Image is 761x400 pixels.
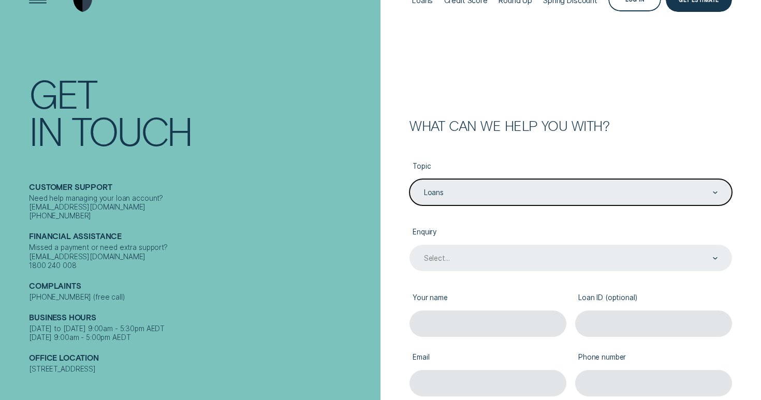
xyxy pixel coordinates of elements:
[409,155,732,179] label: Topic
[29,313,376,324] h2: Business Hours
[29,293,376,302] div: [PHONE_NUMBER] (free call)
[29,282,376,293] h2: Complaints
[29,365,376,374] div: [STREET_ADDRESS]
[29,75,97,112] div: Get
[409,346,566,370] label: Email
[409,220,732,245] label: Enquiry
[409,286,566,310] label: Your name
[424,188,444,197] div: Loans
[29,353,376,365] h2: Office Location
[575,286,732,310] label: Loan ID (optional)
[29,75,376,149] h1: Get In Touch
[29,183,376,194] h2: Customer support
[29,112,62,149] div: In
[575,346,732,370] label: Phone number
[29,232,376,243] h2: Financial assistance
[29,243,376,270] div: Missed a payment or need extra support? [EMAIL_ADDRESS][DOMAIN_NAME] 1800 240 008
[29,194,376,220] div: Need help managing your loan account? [EMAIL_ADDRESS][DOMAIN_NAME] [PHONE_NUMBER]
[29,324,376,342] div: [DATE] to [DATE] 9:00am - 5:30pm AEDT [DATE] 9:00am - 5:00pm AEDT
[409,119,732,132] h2: What can we help you with?
[71,112,192,149] div: Touch
[424,254,450,263] div: Select...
